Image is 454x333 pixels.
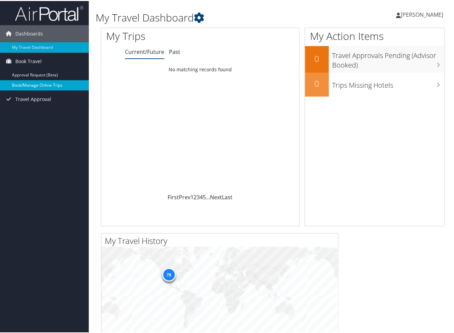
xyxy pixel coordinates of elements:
[396,3,450,24] a: [PERSON_NAME]
[210,192,222,200] a: Next
[332,46,444,69] h3: Travel Approvals Pending (Advisor Booked)
[106,28,211,42] h1: My Trips
[332,76,444,89] h3: Trips Missing Hotels
[203,192,206,200] a: 5
[305,72,444,96] a: 0Trips Missing Hotels
[162,267,175,280] div: 76
[222,192,232,200] a: Last
[401,10,443,17] span: [PERSON_NAME]
[96,10,332,24] h1: My Travel Dashboard
[305,45,444,71] a: 0Travel Approvals Pending (Advisor Booked)
[169,47,180,55] a: Past
[168,192,179,200] a: First
[194,192,197,200] a: 2
[179,192,190,200] a: Prev
[305,77,329,88] h2: 0
[125,47,164,55] a: Current/Future
[15,90,51,107] span: Travel Approval
[105,234,338,246] h2: My Travel History
[305,28,444,42] h1: My Action Items
[101,62,299,75] td: No matching records found
[197,192,200,200] a: 3
[15,24,43,41] span: Dashboards
[15,52,42,69] span: Book Travel
[200,192,203,200] a: 4
[305,52,329,63] h2: 0
[15,4,83,20] img: airportal-logo.png
[190,192,194,200] a: 1
[206,192,210,200] span: …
